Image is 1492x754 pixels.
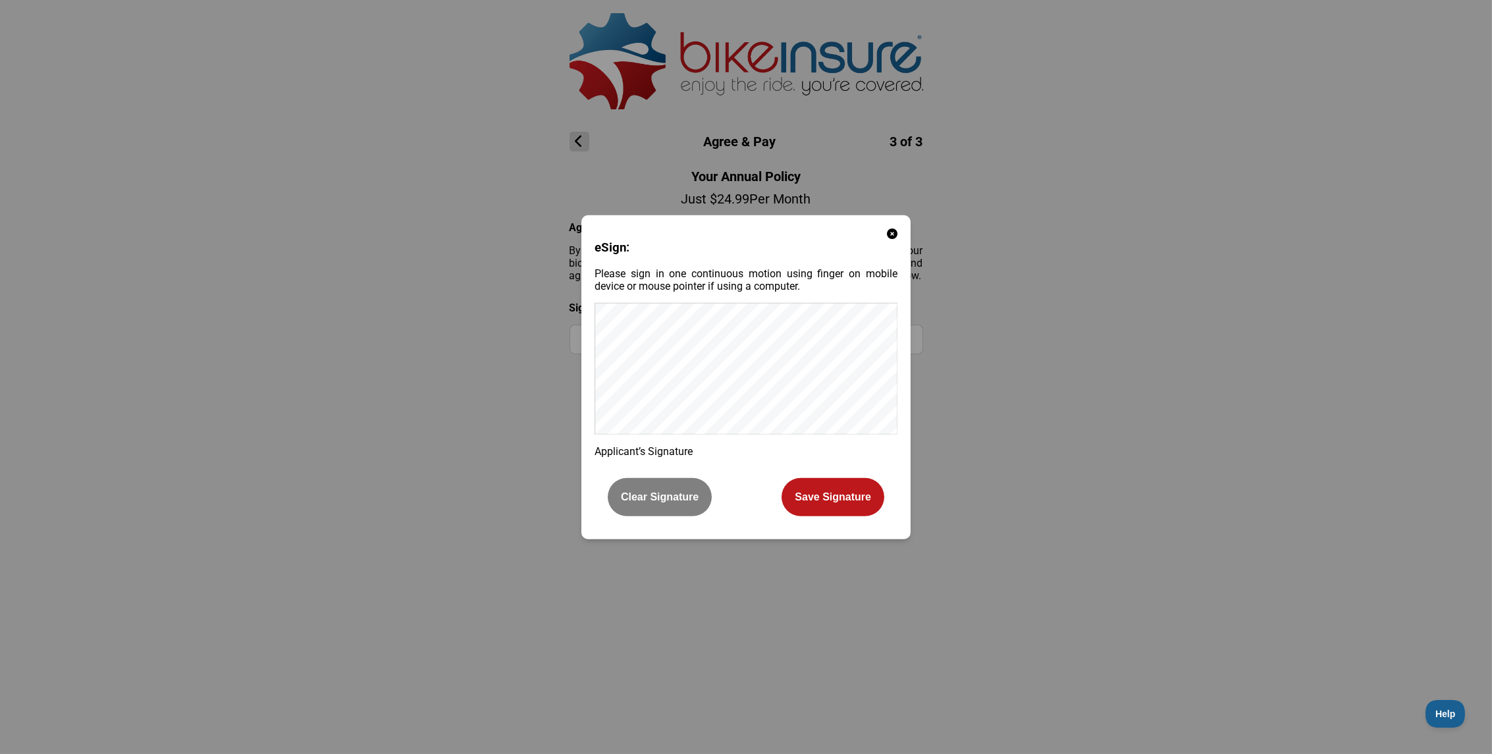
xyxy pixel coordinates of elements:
button: Clear Signature [608,478,712,516]
p: Please sign in one continuous motion using finger on mobile device or mouse pointer if using a co... [595,267,897,292]
p: Applicant’s Signature [595,445,897,458]
h3: eSign: [595,240,897,255]
button: Save Signature [782,478,884,516]
iframe: Toggle Customer Support [1425,700,1466,728]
